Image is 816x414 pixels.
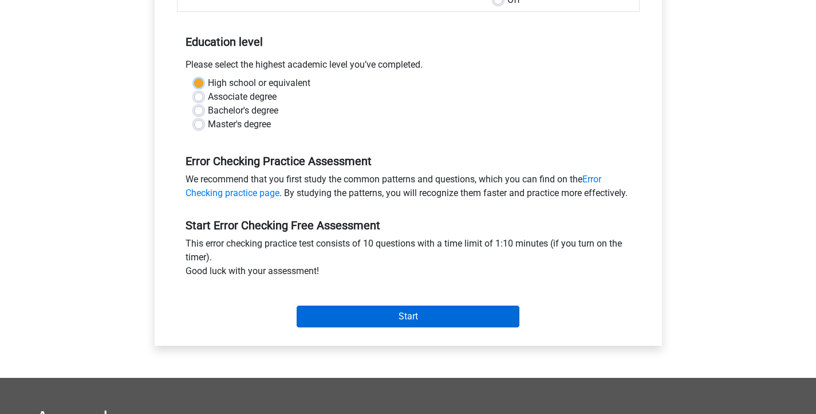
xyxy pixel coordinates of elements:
input: Start [297,306,519,327]
label: Master's degree [208,118,271,131]
label: High school or equivalent [208,76,310,90]
div: This error checking practice test consists of 10 questions with a time limit of 1:10 minutes (if ... [177,237,640,283]
h5: Education level [186,30,631,53]
label: Bachelor's degree [208,104,278,118]
label: Associate degree [208,90,277,104]
h5: Start Error Checking Free Assessment [186,218,631,232]
div: Please select the highest academic level you’ve completed. [177,58,640,76]
a: Error Checking practice page [186,174,601,198]
div: We recommend that you first study the common patterns and questions, which you can find on the . ... [177,173,640,205]
h5: Error Checking Practice Assessment [186,154,631,168]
